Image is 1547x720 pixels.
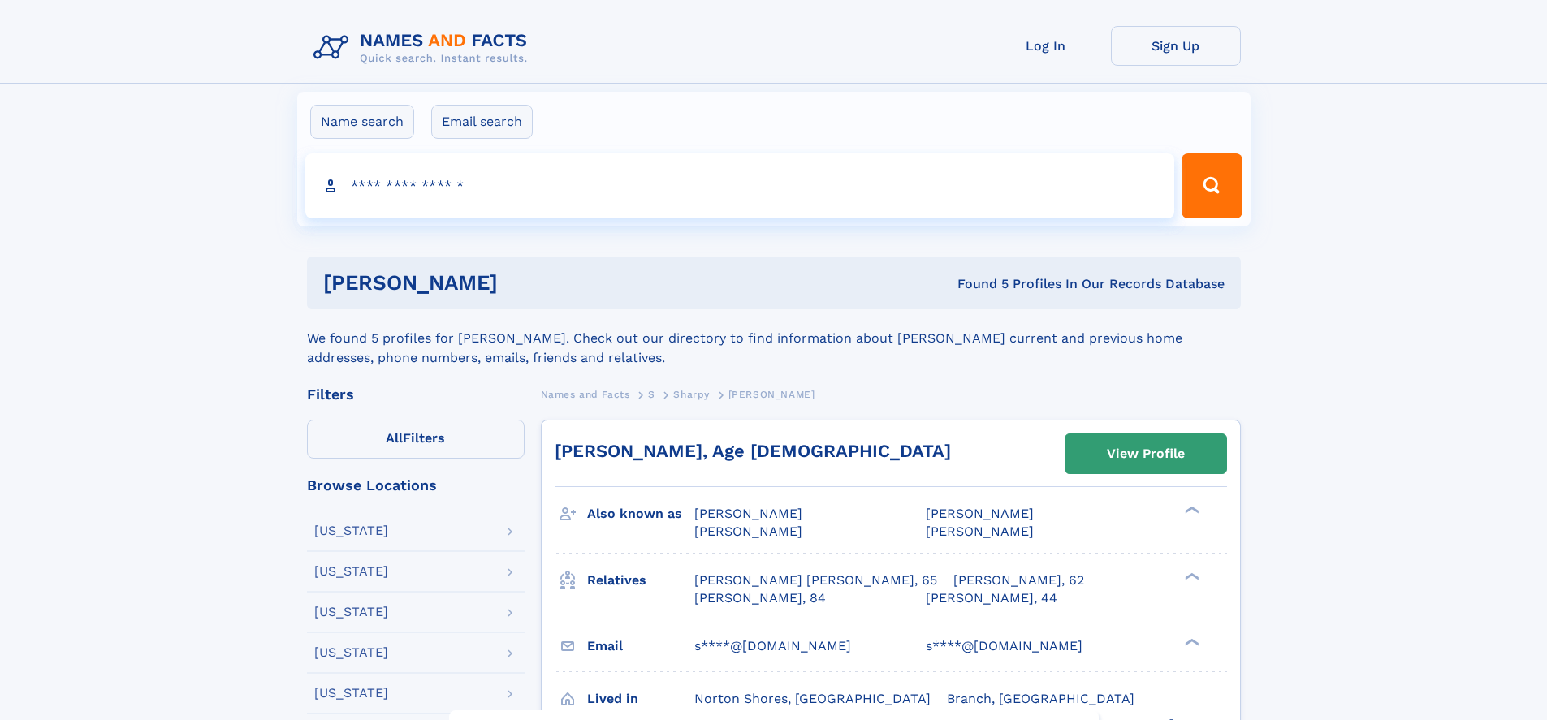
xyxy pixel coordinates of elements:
div: [US_STATE] [314,565,388,578]
a: [PERSON_NAME], 44 [926,589,1057,607]
a: Sharpy [673,384,710,404]
label: Filters [307,420,525,459]
span: S [648,389,655,400]
h3: Also known as [587,500,694,528]
a: Sign Up [1111,26,1241,66]
span: [PERSON_NAME] [926,524,1034,539]
input: search input [305,153,1175,218]
label: Name search [310,105,414,139]
div: Found 5 Profiles In Our Records Database [728,275,1225,293]
h3: Email [587,632,694,660]
div: We found 5 profiles for [PERSON_NAME]. Check out our directory to find information about [PERSON_... [307,309,1241,368]
div: [US_STATE] [314,524,388,537]
span: [PERSON_NAME] [694,506,802,521]
a: View Profile [1065,434,1226,473]
div: [US_STATE] [314,606,388,619]
button: Search Button [1182,153,1242,218]
span: Norton Shores, [GEOGRAPHIC_DATA] [694,691,931,706]
img: Logo Names and Facts [307,26,541,70]
h1: [PERSON_NAME] [323,273,728,293]
div: View Profile [1107,435,1185,472]
span: [PERSON_NAME] [926,506,1034,521]
div: Browse Locations [307,478,525,493]
div: [US_STATE] [314,687,388,700]
a: S [648,384,655,404]
span: Sharpy [673,389,710,400]
div: ❯ [1181,571,1200,581]
span: Branch, [GEOGRAPHIC_DATA] [947,691,1134,706]
span: [PERSON_NAME] [694,524,802,539]
div: ❯ [1181,636,1200,647]
h3: Lived in [587,685,694,713]
span: All [386,430,403,446]
a: [PERSON_NAME], 84 [694,589,826,607]
div: [US_STATE] [314,646,388,659]
div: ❯ [1181,505,1200,515]
a: [PERSON_NAME], 62 [953,571,1084,589]
a: [PERSON_NAME] [PERSON_NAME], 65 [694,571,937,589]
span: [PERSON_NAME] [728,389,815,400]
a: Names and Facts [541,384,630,404]
h3: Relatives [587,567,694,594]
a: Log In [981,26,1111,66]
div: Filters [307,387,525,402]
label: Email search [431,105,533,139]
a: [PERSON_NAME], Age [DEMOGRAPHIC_DATA] [555,441,951,461]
